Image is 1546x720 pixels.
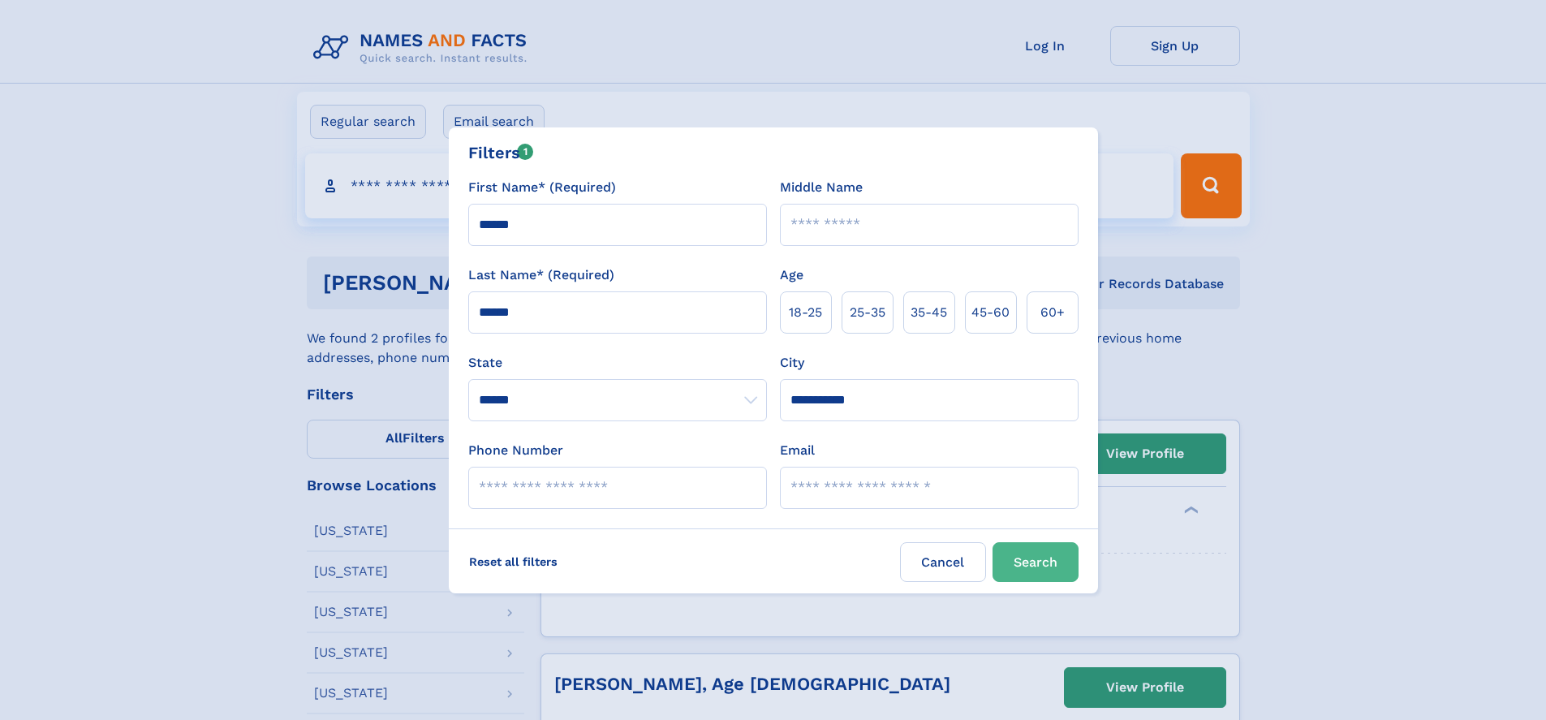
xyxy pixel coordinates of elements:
div: Filters [468,140,534,165]
label: City [780,353,804,373]
label: Email [780,441,815,460]
span: 45‑60 [971,303,1010,322]
label: Middle Name [780,178,863,197]
label: Last Name* (Required) [468,265,614,285]
span: 18‑25 [789,303,822,322]
label: Age [780,265,803,285]
span: 60+ [1040,303,1065,322]
label: First Name* (Required) [468,178,616,197]
button: Search [993,542,1079,582]
span: 35‑45 [911,303,947,322]
label: State [468,353,767,373]
label: Reset all filters [459,542,568,581]
label: Phone Number [468,441,563,460]
label: Cancel [900,542,986,582]
span: 25‑35 [850,303,885,322]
